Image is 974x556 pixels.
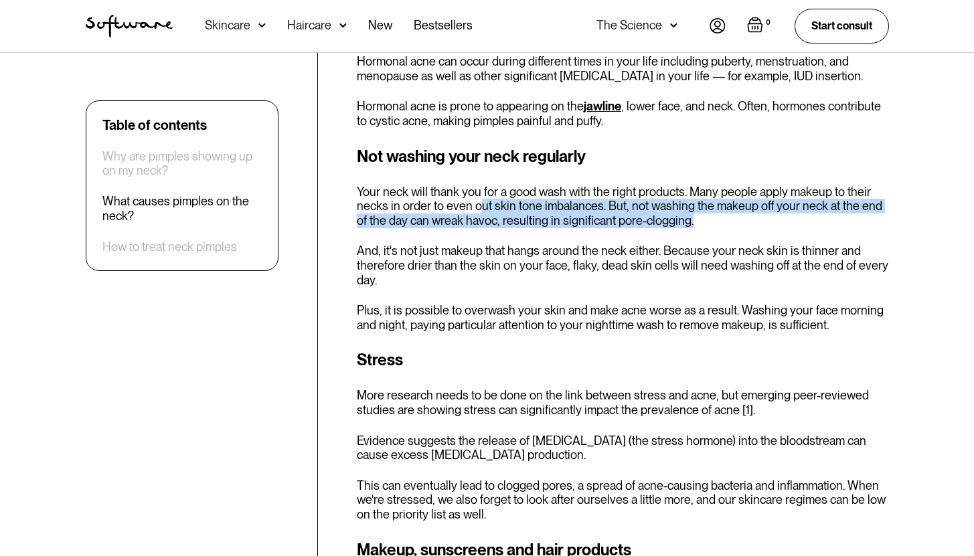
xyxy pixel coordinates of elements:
[357,388,889,417] p: More research needs to be done on the link between stress and acne, but emerging peer-reviewed st...
[596,19,662,32] div: The Science
[258,19,266,32] img: arrow down
[357,478,889,522] p: This can eventually lead to clogged pores, a spread of acne-causing bacteria and inflammation. Wh...
[357,434,889,462] p: Evidence suggests the release of [MEDICAL_DATA] (the stress hormone) into the bloodstream can cau...
[795,9,889,43] a: Start consult
[357,244,889,287] p: And, it's not just makeup that hangs around the neck either. Because your neck skin is thinner an...
[357,348,889,372] h3: Stress
[747,17,773,35] a: Open empty cart
[357,99,889,128] p: Hormonal acne is prone to appearing on the , lower face, and neck. Often, hormones contribute to ...
[584,99,621,113] a: jawline
[86,15,173,37] img: Software Logo
[102,149,262,178] a: Why are pimples showing up on my neck?
[357,303,889,332] p: Plus, it is possible to overwash your skin and make acne worse as a result. Washing your face mor...
[670,19,677,32] img: arrow down
[205,19,250,32] div: Skincare
[102,117,207,133] div: Table of contents
[86,15,173,37] a: home
[287,19,331,32] div: Haircare
[357,145,889,169] h3: Not washing your neck regularly
[339,19,347,32] img: arrow down
[357,54,889,83] p: Hormonal acne can occur during different times in your life including puberty, menstruation, and ...
[357,185,889,228] p: Your neck will thank you for a good wash with the right products. Many people apply makeup to the...
[102,240,237,254] a: How to treat neck pimples
[102,195,262,223] a: What causes pimples on the neck?
[763,17,773,29] div: 0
